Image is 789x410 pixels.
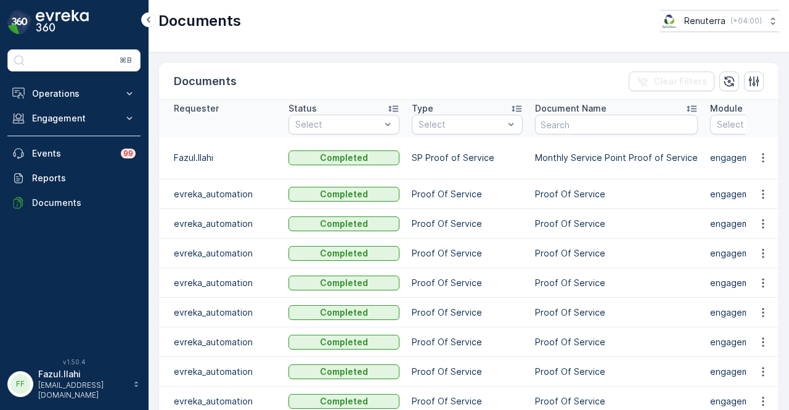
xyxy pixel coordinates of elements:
[174,218,276,230] p: evreka_automation
[288,335,399,350] button: Completed
[38,368,127,380] p: Fazul.Ilahi
[535,115,698,134] input: Search
[174,188,276,200] p: evreka_automation
[123,149,133,158] p: 99
[412,247,523,260] p: Proof Of Service
[288,187,399,202] button: Completed
[174,306,276,319] p: evreka_automation
[288,364,399,379] button: Completed
[288,305,399,320] button: Completed
[535,152,698,164] p: Monthly Service Point Proof of Service
[419,118,504,131] p: Select
[412,366,523,378] p: Proof Of Service
[710,102,743,115] p: Module
[32,147,113,160] p: Events
[32,88,116,100] p: Operations
[412,102,433,115] p: Type
[174,247,276,260] p: evreka_automation
[174,277,276,289] p: evreka_automation
[158,11,241,31] p: Documents
[288,394,399,409] button: Completed
[535,277,698,289] p: Proof Of Service
[412,188,523,200] p: Proof Of Service
[32,172,136,184] p: Reports
[7,10,32,35] img: logo
[412,152,523,164] p: SP Proof of Service
[535,336,698,348] p: Proof Of Service
[412,218,523,230] p: Proof Of Service
[7,166,141,191] a: Reports
[320,247,368,260] p: Completed
[174,152,276,164] p: Fazul.Ilahi
[288,276,399,290] button: Completed
[412,277,523,289] p: Proof Of Service
[684,15,726,27] p: Renuterra
[7,106,141,131] button: Engagement
[120,55,132,65] p: ⌘B
[535,366,698,378] p: Proof Of Service
[412,306,523,319] p: Proof Of Service
[535,102,607,115] p: Document Name
[535,188,698,200] p: Proof Of Service
[535,395,698,408] p: Proof Of Service
[174,73,237,90] p: Documents
[174,336,276,348] p: evreka_automation
[660,14,679,28] img: Screenshot_2024-07-26_at_13.33.01.png
[629,72,714,91] button: Clear Filters
[174,366,276,378] p: evreka_automation
[288,102,317,115] p: Status
[535,306,698,319] p: Proof Of Service
[10,374,30,394] div: FF
[320,277,368,289] p: Completed
[320,152,368,164] p: Completed
[295,118,380,131] p: Select
[320,395,368,408] p: Completed
[660,10,779,32] button: Renuterra(+04:00)
[7,368,141,400] button: FFFazul.Ilahi[EMAIL_ADDRESS][DOMAIN_NAME]
[7,191,141,215] a: Documents
[32,112,116,125] p: Engagement
[174,102,219,115] p: Requester
[320,218,368,230] p: Completed
[288,216,399,231] button: Completed
[412,395,523,408] p: Proof Of Service
[174,395,276,408] p: evreka_automation
[320,366,368,378] p: Completed
[320,306,368,319] p: Completed
[7,358,141,366] span: v 1.50.4
[535,218,698,230] p: Proof Of Service
[7,81,141,106] button: Operations
[730,16,762,26] p: ( +04:00 )
[535,247,698,260] p: Proof Of Service
[288,246,399,261] button: Completed
[7,141,141,166] a: Events99
[320,188,368,200] p: Completed
[288,150,399,165] button: Completed
[653,75,707,88] p: Clear Filters
[32,197,136,209] p: Documents
[36,10,89,35] img: logo_dark-DEwI_e13.png
[38,380,127,400] p: [EMAIL_ADDRESS][DOMAIN_NAME]
[412,336,523,348] p: Proof Of Service
[320,336,368,348] p: Completed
